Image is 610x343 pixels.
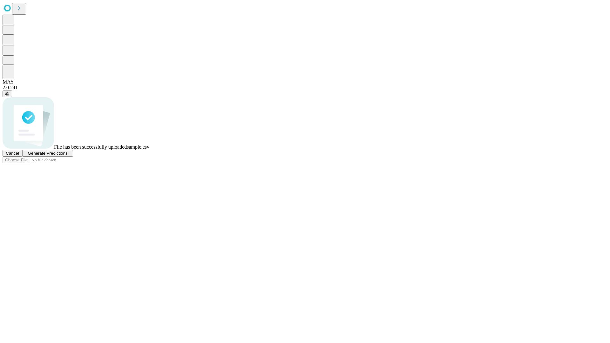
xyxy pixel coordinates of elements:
span: sample.csv [127,144,149,150]
div: MAY [3,79,607,85]
button: @ [3,91,12,97]
span: @ [5,91,10,96]
span: File has been successfully uploaded [54,144,127,150]
div: 2.0.241 [3,85,607,91]
button: Generate Predictions [22,150,73,157]
button: Cancel [3,150,22,157]
span: Generate Predictions [28,151,67,156]
span: Cancel [6,151,19,156]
